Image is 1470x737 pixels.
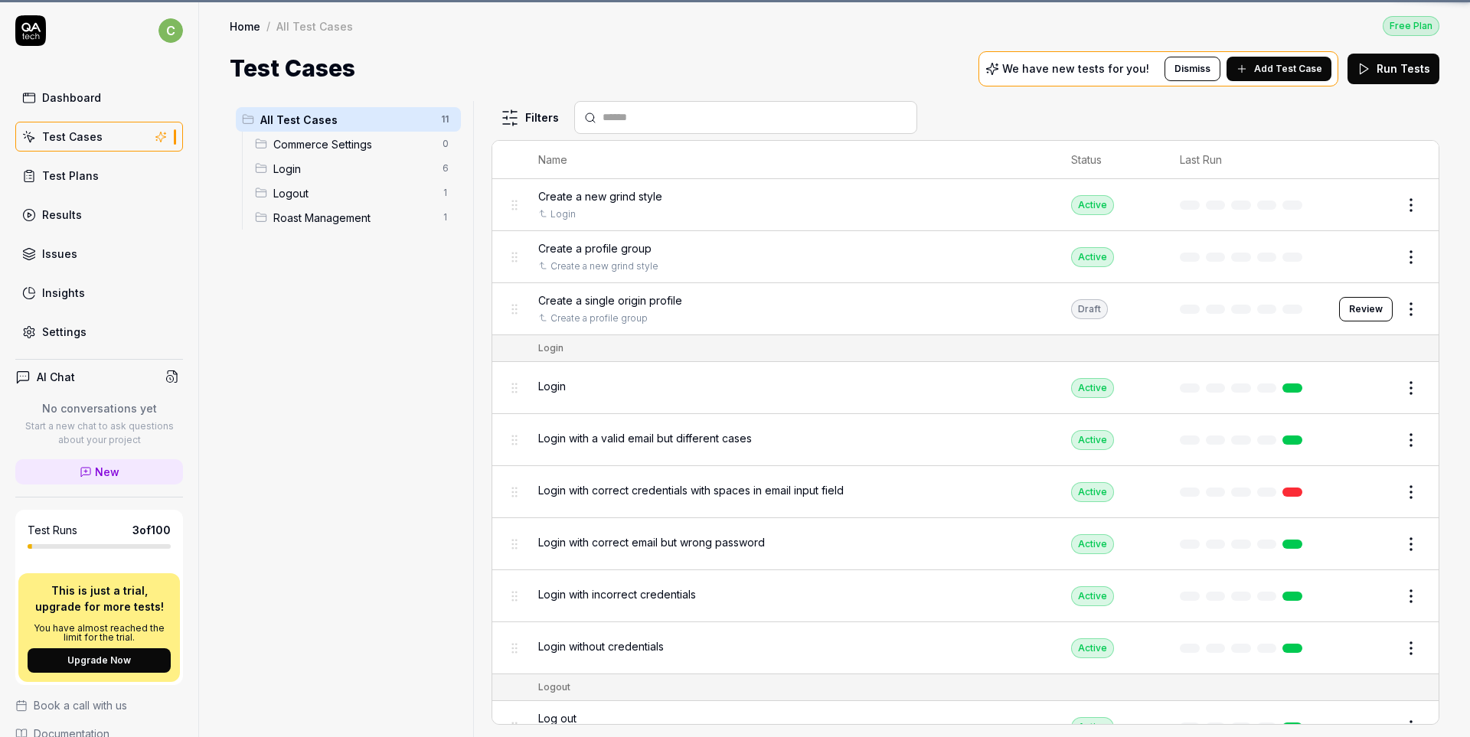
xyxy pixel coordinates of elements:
span: Create a single origin profile [538,292,682,308]
span: 6 [436,159,455,178]
button: Upgrade Now [28,648,171,673]
tr: LoginActive [492,362,1439,414]
div: All Test Cases [276,18,353,34]
a: Test Plans [15,161,183,191]
span: Create a new grind style [538,188,662,204]
button: Filters [492,103,568,133]
th: Name [523,141,1056,179]
p: Start a new chat to ask questions about your project [15,419,183,447]
div: Logout [538,680,570,694]
span: Login without credentials [538,638,664,654]
button: Review [1339,297,1393,321]
span: 1 [436,184,455,202]
a: Issues [15,239,183,269]
div: Free Plan [1383,16,1439,36]
a: Create a new grind style [550,259,658,273]
tr: Create a new grind styleLoginActive [492,179,1439,231]
span: New [95,464,119,480]
span: All Test Cases [260,112,432,128]
tr: Login with a valid email but different casesActive [492,414,1439,466]
tr: Create a single origin profileCreate a profile groupDraftReview [492,283,1439,335]
span: Log out [538,710,577,726]
div: / [266,18,270,34]
span: Create a profile group [538,240,652,256]
tr: Login without credentialsActive [492,622,1439,674]
div: Active [1071,247,1114,267]
span: Roast Management [273,210,433,226]
span: c [158,18,183,43]
p: This is just a trial, upgrade for more tests! [28,582,171,615]
button: Dismiss [1165,57,1220,81]
div: Dashboard [42,90,101,106]
div: Active [1071,378,1114,398]
div: Issues [42,246,77,262]
div: Test Cases [42,129,103,145]
span: Logout [273,185,433,201]
tr: Create a profile groupCreate a new grind styleActive [492,231,1439,283]
div: Results [42,207,82,223]
span: Login [538,378,566,394]
div: Active [1071,482,1114,502]
div: Test Plans [42,168,99,184]
span: 1 [436,208,455,227]
h5: Test Runs [28,523,77,537]
span: 3 of 100 [132,522,171,538]
div: Drag to reorderLogout1 [249,181,461,205]
button: Free Plan [1383,15,1439,36]
h4: AI Chat [37,369,75,385]
a: Test Cases [15,122,183,152]
p: We have new tests for you! [1002,64,1149,74]
a: Book a call with us [15,697,183,713]
tr: Login with correct email but wrong passwordActive [492,518,1439,570]
tr: Login with incorrect credentialsActive [492,570,1439,622]
div: Drag to reorderLogin6 [249,156,461,181]
a: Home [230,18,260,34]
div: Active [1071,586,1114,606]
div: Insights [42,285,85,301]
div: Drag to reorderCommerce Settings0 [249,132,461,156]
div: Active [1071,638,1114,658]
span: 0 [436,135,455,153]
span: Login with correct email but wrong password [538,534,765,550]
a: Dashboard [15,83,183,113]
span: Login with a valid email but different cases [538,430,752,446]
button: Run Tests [1347,54,1439,84]
th: Status [1056,141,1165,179]
a: Insights [15,278,183,308]
span: Add Test Case [1254,62,1322,76]
div: Active [1071,430,1114,450]
div: Active [1071,534,1114,554]
span: 11 [435,110,455,129]
p: No conversations yet [15,400,183,416]
span: Book a call with us [34,697,127,713]
span: Login with incorrect credentials [538,586,696,602]
div: Draft [1071,299,1108,319]
a: New [15,459,183,484]
span: Commerce Settings [273,136,433,152]
p: You have almost reached the limit for the trial. [28,624,171,642]
a: Create a profile group [550,311,648,325]
div: Active [1071,717,1114,737]
tr: Login with correct credentials with spaces in email input fieldActive [492,466,1439,518]
div: Drag to reorderRoast Management1 [249,205,461,230]
a: Settings [15,317,183,347]
button: c [158,15,183,46]
div: Active [1071,195,1114,215]
button: Add Test Case [1227,57,1331,81]
span: Login [273,161,433,177]
div: Settings [42,324,87,340]
a: Results [15,200,183,230]
th: Last Run [1165,141,1324,179]
a: Login [550,207,576,221]
div: Login [538,341,563,355]
span: Login with correct credentials with spaces in email input field [538,482,844,498]
h1: Test Cases [230,51,355,86]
